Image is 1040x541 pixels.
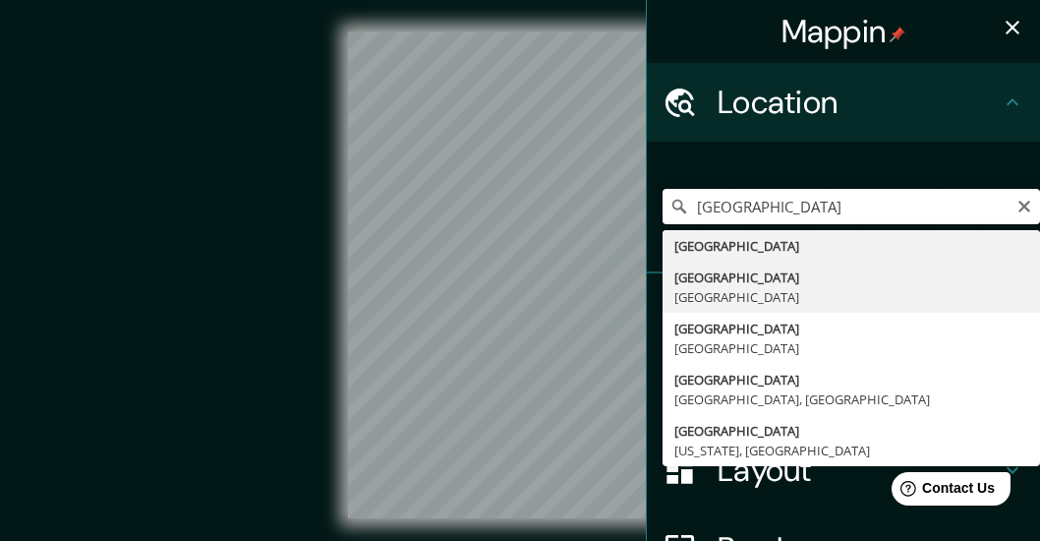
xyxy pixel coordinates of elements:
iframe: Help widget launcher [865,464,1018,519]
div: [US_STATE], [GEOGRAPHIC_DATA] [674,441,1028,460]
div: Layout [647,431,1040,510]
div: [GEOGRAPHIC_DATA] [674,319,1028,338]
div: [GEOGRAPHIC_DATA] [674,338,1028,358]
input: Pick your city or area [663,189,1040,224]
div: Style [647,352,1040,431]
button: Clear [1016,196,1032,214]
div: [GEOGRAPHIC_DATA] [674,236,1028,256]
div: [GEOGRAPHIC_DATA] [674,370,1028,390]
div: [GEOGRAPHIC_DATA] [674,421,1028,441]
div: Pins [647,273,1040,352]
canvas: Map [348,31,692,518]
div: [GEOGRAPHIC_DATA] [674,287,1028,307]
h4: Layout [718,451,1001,490]
div: Location [647,63,1040,142]
h4: Location [718,83,1001,122]
h4: Mappin [781,12,906,51]
div: [GEOGRAPHIC_DATA] [674,268,1028,287]
div: [GEOGRAPHIC_DATA], [GEOGRAPHIC_DATA] [674,390,1028,409]
img: pin-icon.png [890,27,905,42]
